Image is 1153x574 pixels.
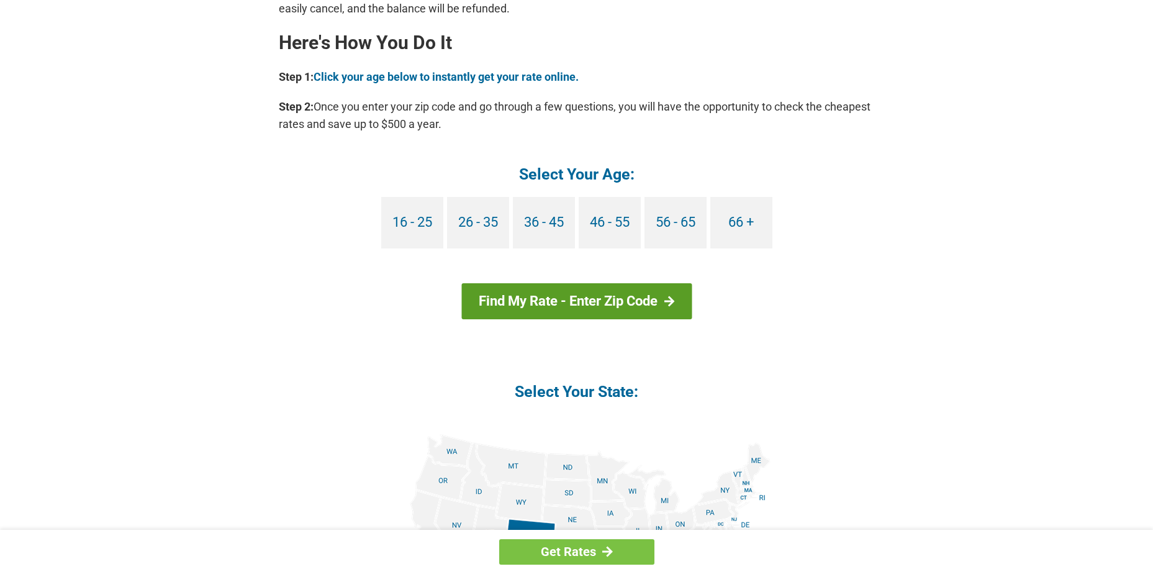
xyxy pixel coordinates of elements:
[314,70,579,83] a: Click your age below to instantly get your rate online.
[279,70,314,83] b: Step 1:
[279,98,875,133] p: Once you enter your zip code and go through a few questions, you will have the opportunity to che...
[447,197,509,248] a: 26 - 35
[499,539,654,565] a: Get Rates
[279,164,875,184] h4: Select Your Age:
[279,100,314,113] b: Step 2:
[644,197,707,248] a: 56 - 65
[461,283,692,319] a: Find My Rate - Enter Zip Code
[381,197,443,248] a: 16 - 25
[579,197,641,248] a: 46 - 55
[279,381,875,402] h4: Select Your State:
[710,197,772,248] a: 66 +
[279,33,875,53] h2: Here's How You Do It
[513,197,575,248] a: 36 - 45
